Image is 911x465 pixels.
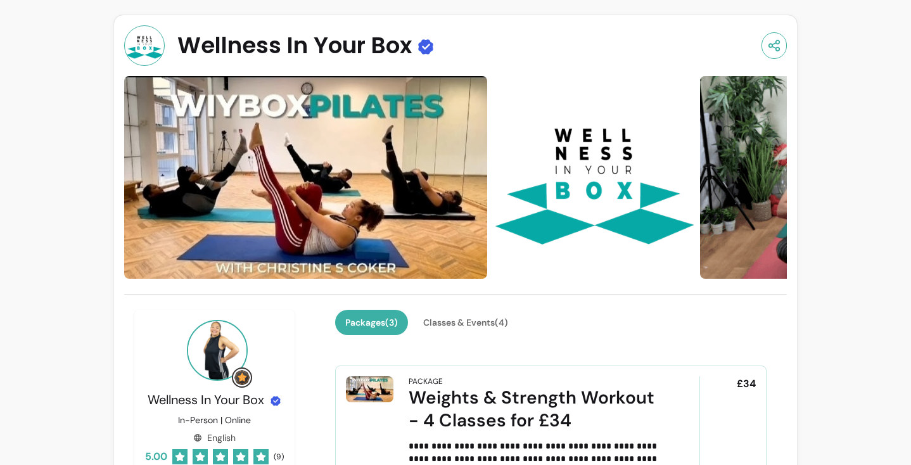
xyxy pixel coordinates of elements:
img: https://d22cr2pskkweo8.cloudfront.net/cb56b002-6664-44c1-ac2f-c96adf875909 [124,76,487,279]
span: Wellness In Your Box [148,392,264,408]
button: Packages(3) [335,310,408,335]
img: Provider image [187,320,248,381]
p: In-Person | Online [178,414,251,426]
div: English [193,431,236,444]
span: 5.00 [145,449,167,464]
div: Package [409,376,443,386]
div: Weights & Strength Workout - 4 Classes for £34 [409,386,664,432]
img: Provider image [124,25,165,66]
img: https://d22cr2pskkweo8.cloudfront.net/8d2d2094-f85a-481e-bbae-b510982b276f [492,76,695,279]
img: Weights & Strength Workout - 4 Classes for £34 [346,376,393,402]
button: Classes & Events(4) [413,310,518,335]
span: Wellness In Your Box [177,33,412,58]
span: ( 9 ) [274,452,284,462]
img: Grow [234,370,250,385]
